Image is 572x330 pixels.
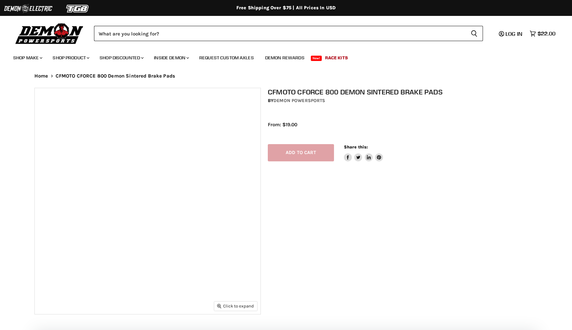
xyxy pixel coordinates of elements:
[217,303,254,308] span: Click to expand
[95,51,148,65] a: Shop Discounted
[8,48,554,65] ul: Main menu
[268,122,297,128] span: From: $19.00
[34,73,48,79] a: Home
[56,73,175,79] span: CFMOTO CFORCE 800 Demon Sintered Brake Pads
[320,51,353,65] a: Race Kits
[465,26,483,41] button: Search
[268,88,545,96] h1: CFMOTO CFORCE 800 Demon Sintered Brake Pads
[149,51,193,65] a: Inside Demon
[94,26,465,41] input: Search
[21,73,551,79] nav: Breadcrumbs
[268,97,545,104] div: by
[53,2,103,15] img: TGB Logo 2
[344,144,383,162] aside: Share this:
[505,30,522,37] span: Log in
[194,51,259,65] a: Request Custom Axles
[94,26,483,41] form: Product
[3,2,53,15] img: Demon Electric Logo 2
[260,51,310,65] a: Demon Rewards
[496,31,526,37] a: Log in
[311,56,322,61] span: New!
[21,5,551,11] div: Free Shipping Over $75 | All Prices In USD
[538,30,555,37] span: $22.00
[273,98,325,103] a: Demon Powersports
[8,51,46,65] a: Shop Make
[214,302,257,310] button: Click to expand
[13,22,86,45] img: Demon Powersports
[526,29,559,38] a: $22.00
[48,51,93,65] a: Shop Product
[344,144,368,149] span: Share this:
